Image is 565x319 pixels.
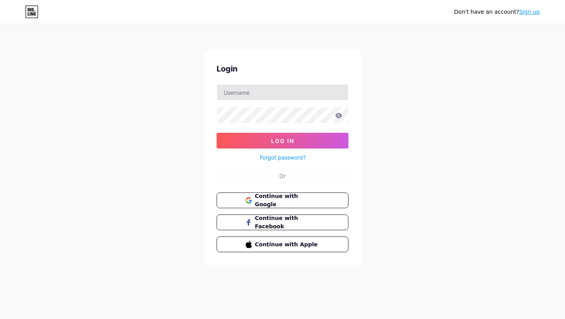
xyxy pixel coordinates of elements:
[255,214,320,231] span: Continue with Facebook
[217,236,348,252] button: Continue with Apple
[217,192,348,208] button: Continue with Google
[217,214,348,230] button: Continue with Facebook
[271,137,294,144] span: Log In
[255,192,320,209] span: Continue with Google
[279,172,286,180] div: Or
[260,153,306,161] a: Forgot password?
[454,8,540,16] div: Don't have an account?
[217,133,348,148] button: Log In
[217,63,348,75] div: Login
[519,9,540,15] a: Sign up
[255,240,320,249] span: Continue with Apple
[217,84,348,100] input: Username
